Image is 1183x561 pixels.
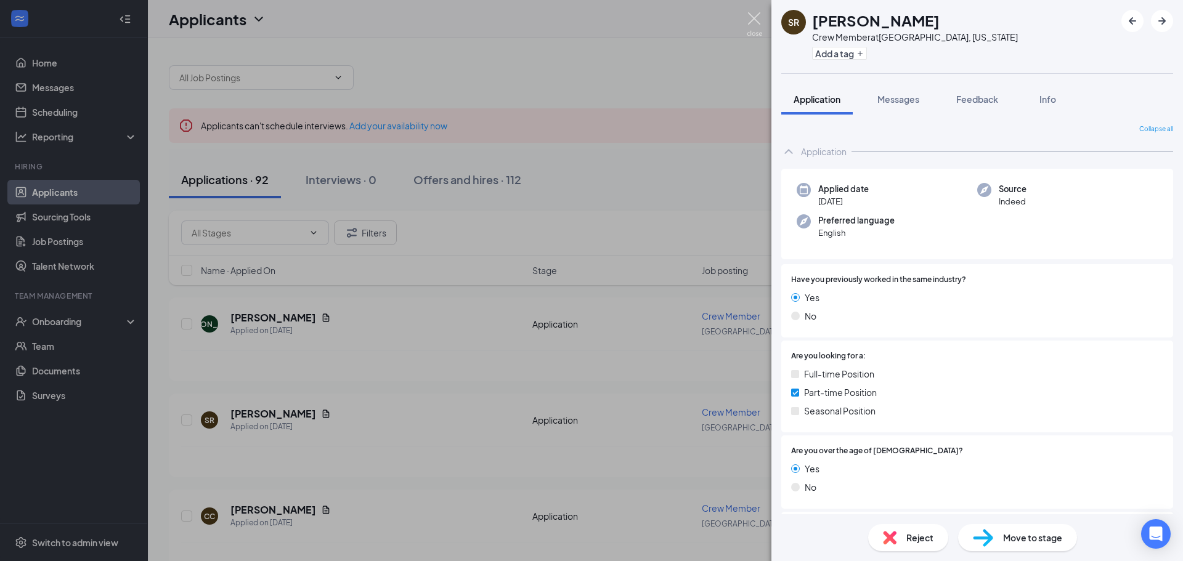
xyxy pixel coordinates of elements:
[818,195,869,208] span: [DATE]
[788,16,799,28] div: SR
[956,94,998,105] span: Feedback
[804,367,874,381] span: Full-time Position
[856,50,864,57] svg: Plus
[812,47,867,60] button: PlusAdd a tag
[812,10,940,31] h1: [PERSON_NAME]
[794,94,840,105] span: Application
[1155,14,1169,28] svg: ArrowRight
[1039,94,1056,105] span: Info
[801,145,847,158] div: Application
[818,183,869,195] span: Applied date
[791,445,963,457] span: Are you over the age of [DEMOGRAPHIC_DATA]?
[804,385,877,399] span: Part-time Position
[877,94,919,105] span: Messages
[805,291,819,304] span: Yes
[818,214,895,227] span: Preferred language
[999,183,1026,195] span: Source
[791,350,866,362] span: Are you looking for a:
[1121,10,1144,32] button: ArrowLeftNew
[818,227,895,239] span: English
[1141,519,1171,549] div: Open Intercom Messenger
[1139,124,1173,134] span: Collapse all
[805,309,816,323] span: No
[1003,531,1062,544] span: Move to stage
[1125,14,1140,28] svg: ArrowLeftNew
[812,31,1018,43] div: Crew Member at [GEOGRAPHIC_DATA], [US_STATE]
[999,195,1026,208] span: Indeed
[804,404,876,418] span: Seasonal Position
[781,144,796,159] svg: ChevronUp
[805,480,816,494] span: No
[1151,10,1173,32] button: ArrowRight
[791,274,966,286] span: Have you previously worked in the same industry?
[805,462,819,475] span: Yes
[906,531,933,544] span: Reject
